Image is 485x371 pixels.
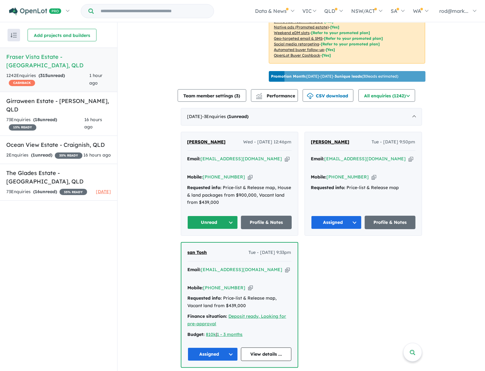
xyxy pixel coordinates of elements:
img: bar-chart.svg [256,95,262,99]
a: Deposit ready, Looking for pre-approval [188,313,286,327]
strong: ( unread) [227,114,249,119]
p: [DATE] - [DATE] - ( 30 leads estimated) [271,74,399,79]
a: [PERSON_NAME] [311,138,350,146]
strong: Email: [188,267,201,272]
span: [PERSON_NAME] [311,139,350,145]
span: 18 [35,117,40,122]
button: All enquiries (1242) [358,89,415,102]
img: download icon [307,93,313,99]
img: Openlot PRO Logo White [9,8,61,15]
strong: Requested info: [311,185,346,190]
button: Copy [248,174,253,180]
a: [PHONE_NUMBER] [203,285,246,291]
h5: Girraween Estate - [PERSON_NAME] , QLD [6,97,111,114]
a: [EMAIL_ADDRESS][DOMAIN_NAME] [201,267,283,272]
u: Weekend eDM slots [274,30,310,35]
span: [DATE] [96,189,111,194]
span: 315 [40,73,48,78]
h5: The Glades Estate - [GEOGRAPHIC_DATA] , QLD [6,169,111,186]
div: 73 Enquir ies [6,188,87,196]
span: 1 [229,114,232,119]
span: 3 [236,93,239,99]
a: Profile & Notes [365,216,415,229]
u: Geo-targeted email & SMS [274,36,323,41]
button: Copy [248,285,253,291]
span: [Yes] [331,25,340,29]
strong: ( unread) [31,152,52,158]
span: Wed - [DATE] 12:46pm [243,138,292,146]
span: Performance [257,93,295,99]
strong: ( unread) [33,117,57,122]
h5: Fraser Vista Estate - [GEOGRAPHIC_DATA] , QLD [6,53,111,70]
img: line-chart.svg [256,93,262,96]
span: 35 % READY [60,189,87,195]
span: [Refer to your promoted plan] [321,42,380,46]
a: 810k [206,332,216,337]
u: Social media retargeting [274,42,320,46]
span: [ Yes ] [325,19,334,24]
span: CASHBACK [9,80,35,86]
strong: Email: [187,156,201,162]
button: Add projects and builders [28,29,96,41]
span: 15 % READY [9,124,36,131]
div: 73 Enquir ies [6,116,84,131]
span: Tue - [DATE] 9:33pm [249,249,291,256]
img: sort.svg [11,33,17,38]
span: 35 % READY [55,152,82,159]
strong: Mobile: [311,174,327,180]
span: [PERSON_NAME] [187,139,226,145]
div: | [188,331,291,338]
span: 16 hours ago [83,152,111,158]
a: 1 - 3 months [217,332,243,337]
u: Invite your team members [274,19,323,24]
a: [EMAIL_ADDRESS][DOMAIN_NAME] [325,156,406,162]
button: Assigned [311,216,362,229]
div: [DATE] [181,108,422,126]
span: san Tosh [188,250,207,255]
div: 2 Enquir ies [6,152,82,159]
span: 16 [35,189,40,194]
strong: Mobile: [187,174,203,180]
strong: Budget: [188,332,205,337]
strong: ( unread) [39,73,65,78]
a: Profile & Notes [241,216,292,229]
button: CSV download [303,89,353,102]
span: [Refer to your promoted plan] [324,36,383,41]
button: Copy [409,156,413,162]
u: Native ads (Promoted estate) [274,25,329,29]
a: [PHONE_NUMBER] [203,174,245,180]
b: Promotion Month: [271,74,307,79]
button: Assigned [188,348,238,361]
a: [EMAIL_ADDRESS][DOMAIN_NAME] [201,156,282,162]
strong: Email: [311,156,325,162]
a: san Tosh [188,249,207,256]
button: Copy [372,174,376,180]
div: Price-list & Release map [311,184,415,192]
a: [PHONE_NUMBER] [327,174,369,180]
b: 3 unique leads [335,74,362,79]
strong: Requested info: [188,295,222,301]
span: - 3 Enquir ies [202,114,249,119]
div: Price-list & Release map, House & land packages from $900,000, Vacant land from $439,000 [187,184,292,206]
div: Price-list & Release map, Vacant land from $439,000 [188,295,291,310]
button: Copy [285,266,290,273]
strong: Mobile: [188,285,203,291]
span: Tue - [DATE] 9:50pm [372,138,415,146]
span: [Yes] [322,53,331,58]
button: Copy [285,156,289,162]
u: Automated buyer follow-up [274,47,325,52]
strong: ( unread) [33,189,57,194]
strong: Finance situation: [188,313,227,319]
button: Unread [187,216,238,229]
span: 1 [33,152,35,158]
h5: Ocean View Estate - Craignish , QLD [6,141,111,149]
span: [Yes] [326,47,335,52]
a: [PERSON_NAME] [187,138,226,146]
span: [Refer to your promoted plan] [311,30,370,35]
input: Try estate name, suburb, builder or developer [95,4,212,18]
span: 16 hours ago [84,117,102,130]
strong: Requested info: [187,185,222,190]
